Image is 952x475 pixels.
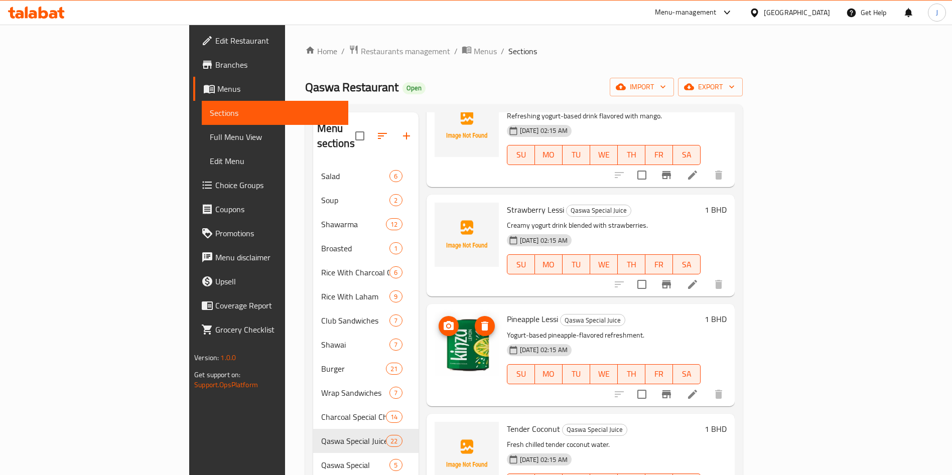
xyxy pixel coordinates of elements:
button: Add section [394,124,419,148]
button: TU [563,364,590,384]
span: FR [649,367,669,381]
span: Branches [215,59,340,71]
span: [DATE] 02:15 AM [516,455,572,464]
button: TH [618,145,645,165]
div: items [389,170,402,182]
span: Select all sections [349,125,370,146]
button: TU [563,254,590,274]
span: Strawberry Lessi [507,202,564,217]
button: FR [645,145,673,165]
span: Menus [474,45,497,57]
button: SA [673,364,701,384]
button: export [678,78,743,96]
span: Rice With Charcoal Chicken [321,266,390,278]
span: 1 [390,244,401,253]
div: Charcoal Special Chicken14 [313,405,419,429]
a: Menus [193,77,348,101]
div: Rice With Charcoal Chicken6 [313,260,419,284]
div: Qaswa Special Juice [562,424,627,436]
div: items [389,290,402,302]
span: Sections [508,45,537,57]
div: items [389,194,402,206]
div: Broasted [321,242,390,254]
span: import [618,81,666,93]
button: SU [507,145,535,165]
span: Qaswa Restaurant [305,76,398,98]
span: 5 [390,460,401,470]
a: Edit Restaurant [193,29,348,53]
button: MO [535,145,563,165]
div: Qaswa Special Juice [566,205,631,217]
div: items [386,435,402,447]
span: WE [594,257,614,272]
span: Shawai [321,339,390,351]
a: Restaurants management [349,45,450,58]
div: Shawarma12 [313,212,419,236]
a: Edit menu item [687,169,699,181]
span: TH [622,147,641,162]
span: MO [539,367,559,381]
a: Edit menu item [687,278,699,290]
span: [DATE] 02:15 AM [516,345,572,355]
span: export [686,81,735,93]
button: WE [590,254,618,274]
button: SA [673,145,701,165]
span: Sections [210,107,340,119]
div: items [389,387,402,399]
span: Shawarma [321,218,386,230]
img: Strawberry Lessi [435,203,499,267]
span: SU [511,257,531,272]
span: Burger [321,363,386,375]
div: Shawai7 [313,333,419,357]
span: Wrap Sandwiches [321,387,390,399]
div: items [386,363,402,375]
button: delete [707,272,731,296]
div: items [389,266,402,278]
span: SU [511,147,531,162]
span: Version: [194,351,219,364]
p: Fresh chilled tender coconut water. [507,438,701,451]
div: items [389,314,402,327]
a: Coupons [193,197,348,221]
span: FR [649,257,669,272]
div: Soup2 [313,188,419,212]
div: items [386,218,402,230]
span: MO [539,257,559,272]
button: MO [535,254,563,274]
div: items [386,411,402,423]
div: items [389,459,402,471]
div: Burger21 [313,357,419,381]
button: SA [673,254,701,274]
span: 7 [390,340,401,350]
span: TH [622,257,641,272]
button: upload picture [439,316,459,336]
button: Branch-specific-item [654,272,678,296]
div: Qaswa Special Juice22 [313,429,419,453]
button: Branch-specific-item [654,163,678,187]
a: Full Menu View [202,125,348,149]
span: Coupons [215,203,340,215]
h6: 1 BHD [705,312,727,326]
span: 7 [390,316,401,326]
span: Qaswa Special Juice [567,205,631,216]
img: Meno Lessi [435,93,499,157]
span: Salad [321,170,390,182]
button: SU [507,364,535,384]
button: TU [563,145,590,165]
span: Grocery Checklist [215,324,340,336]
span: Open [402,84,426,92]
a: Menu disclaimer [193,245,348,269]
div: Qaswa Special Juice [560,314,625,326]
span: Edit Restaurant [215,35,340,47]
li: / [454,45,458,57]
span: MO [539,147,559,162]
a: Edit Menu [202,149,348,173]
a: Menus [462,45,497,58]
h6: 1 BHD [705,203,727,217]
span: TU [567,257,586,272]
span: SA [677,367,697,381]
span: 21 [386,364,401,374]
